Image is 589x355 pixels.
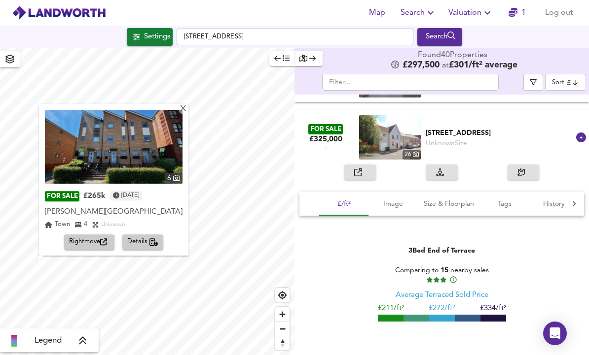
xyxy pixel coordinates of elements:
[45,207,183,217] div: [PERSON_NAME][GEOGRAPHIC_DATA]
[275,288,290,302] button: Find my location
[144,31,170,43] div: Settings
[127,28,173,46] div: Click to configure Search Settings
[325,198,363,210] span: £/ft²
[426,139,467,148] div: Unknown Size
[396,290,488,300] div: Average Terraced Sold Price
[509,6,526,20] a: 1
[441,267,448,274] span: 15
[535,198,573,210] span: History
[101,220,125,230] div: Unknown
[417,28,462,46] button: Search
[165,173,183,184] div: 6
[378,305,404,312] span: £211/ft²
[429,305,455,312] span: £ 272/ft²
[403,150,421,160] div: 26
[501,3,533,23] button: 1
[294,110,589,164] div: FOR SALE£325,000 - property thumbnail 26 [STREET_ADDRESS]UnknownSize
[275,336,290,350] button: Reset bearing to north
[275,307,290,322] button: Zoom in
[448,6,493,20] span: Valuation
[378,265,506,284] div: Comparing to nearby sales
[45,110,183,184] img: property thumbnail
[75,220,87,230] div: 4
[45,192,79,202] div: FOR SALE
[374,198,412,210] span: Image
[45,220,70,230] div: Town
[127,28,173,46] button: Settings
[121,191,139,200] time: Tuesday, September 9, 2025 at 1:12:33 PM
[83,192,105,201] div: £265k
[45,206,183,219] div: Hawkins Road, Colchester
[64,235,118,250] a: Rightmove
[541,3,577,23] button: Log out
[397,3,441,23] button: Search
[294,164,589,355] div: FOR SALE£325,000 - property thumbnail 26 [STREET_ADDRESS]UnknownSize
[408,246,475,256] div: 3 Bed End of Terrace
[420,31,460,43] div: Search
[122,235,163,250] button: Details
[359,115,421,160] a: property thumbnail 26
[442,62,449,69] span: at
[403,61,440,70] span: £ 297,500
[444,3,497,23] button: Valuation
[309,134,342,144] div: £325,000
[426,128,574,138] div: [STREET_ADDRESS]
[365,6,389,20] span: Map
[361,3,393,23] button: Map
[575,131,587,143] svg: Show Details
[543,322,567,345] div: Open Intercom Messenger
[179,105,187,114] div: X
[424,198,474,210] span: Size & Floorplan
[322,74,499,91] input: Filter...
[418,51,489,61] div: Found 40 Propert ies
[308,124,343,134] div: FOR SALE
[545,6,573,20] span: Log out
[64,235,114,250] button: Rightmove
[35,335,62,347] span: Legend
[401,6,437,20] span: Search
[486,198,523,210] span: Tags
[449,61,517,69] span: £ 301 / ft² average
[545,74,586,91] div: Sort
[552,78,564,87] div: Sort
[127,237,158,248] span: Details
[177,29,413,45] input: Enter a location...
[359,115,421,160] img: property thumbnail
[417,28,462,46] div: Run Your Search
[12,5,106,20] img: logo
[480,305,506,312] span: £334/ft²
[325,146,327,151] span: -
[45,110,183,184] a: property thumbnail 6
[69,237,110,248] span: Rightmove
[275,336,290,350] span: Reset bearing to north
[426,127,574,148] div: Capstan Place, Colchester, Essex, CO4
[275,322,290,336] button: Zoom out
